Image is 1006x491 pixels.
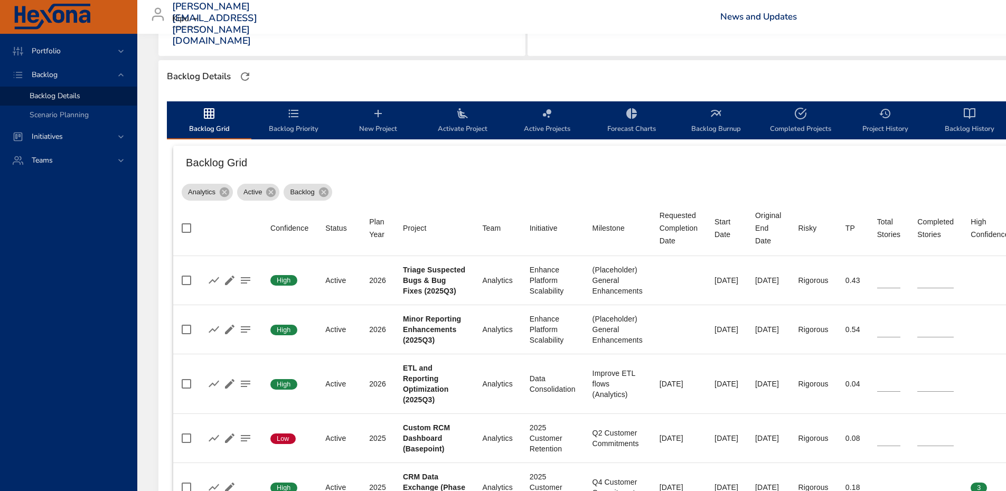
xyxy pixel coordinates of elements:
span: Active Projects [511,107,583,135]
span: High [270,380,297,389]
span: Analytics [182,187,222,197]
div: Active [325,433,352,443]
div: Analytics [482,379,512,389]
span: Backlog [23,70,66,80]
div: Enhance Platform Scalability [530,265,576,296]
div: Total Stories [877,215,901,241]
div: Backlog Details [164,68,234,85]
div: Active [325,379,352,389]
span: New Project [342,107,414,135]
span: Activate Project [427,107,499,135]
div: Rigorous [798,433,829,443]
div: Status [325,222,347,234]
div: Sort [403,222,427,234]
div: Sort [270,222,308,234]
b: Custom RCM Dashboard (Basepoint) [403,423,450,453]
span: Backlog Priority [258,107,330,135]
div: Analytics [482,275,512,286]
button: Show Burnup [206,430,222,446]
div: Improve ETL flows (Analytics) [593,368,643,400]
div: [DATE] [660,433,698,443]
span: Team [482,222,512,234]
div: Sort [593,222,625,234]
span: Active [237,187,268,197]
button: Refresh Page [237,69,253,84]
div: Sort [369,215,386,241]
div: [DATE] [755,324,781,335]
div: TP [845,222,855,234]
div: Enhance Platform Scalability [530,314,576,345]
div: Sort [755,209,781,247]
span: Original End Date [755,209,781,247]
span: Project [403,222,466,234]
a: News and Updates [720,11,797,23]
span: Completed Projects [765,107,836,135]
span: Forecast Charts [596,107,667,135]
div: (Placeholder) General Enhancements [593,265,643,296]
div: Sort [845,222,855,234]
div: (Placeholder) General Enhancements [593,314,643,345]
div: [DATE] [714,275,738,286]
div: Confidence [270,222,308,234]
div: 2025 [369,433,386,443]
div: Initiative [530,222,558,234]
span: Teams [23,155,61,165]
button: Project Notes [238,376,253,392]
div: Team [482,222,501,234]
div: 2025 Customer Retention [530,422,576,454]
b: Minor Reporting Enhancements (2025Q3) [403,315,461,344]
button: Project Notes [238,322,253,337]
div: Q2 Customer Commitments [593,428,643,449]
b: Triage Suspected Bugs & Bug Fixes (2025Q3) [403,266,465,295]
div: Active [325,324,352,335]
button: Show Burnup [206,272,222,288]
div: Data Consolidation [530,373,576,394]
div: Sort [482,222,501,234]
div: Active [237,184,279,201]
div: Sort [917,215,954,241]
div: Sort [530,222,558,234]
button: Show Burnup [206,376,222,392]
img: Hexona [13,4,92,30]
button: Edit Project Details [222,376,238,392]
div: [DATE] [755,433,781,443]
div: Rigorous [798,275,829,286]
div: Sort [798,222,817,234]
div: [DATE] [714,324,738,335]
span: Backlog History [934,107,1005,135]
div: Sort [660,209,698,247]
div: 2026 [369,275,386,286]
span: Scenario Planning [30,110,89,120]
div: Rigorous [798,324,829,335]
span: Milestone [593,222,643,234]
div: Sort [325,222,347,234]
div: Active [325,275,352,286]
span: Completed Stories [917,215,954,241]
span: TP [845,222,860,234]
div: 0.54 [845,324,860,335]
div: [DATE] [755,379,781,389]
button: Show Burnup [206,322,222,337]
span: 0 [971,276,987,285]
b: ETL and Reporting Optimization (2025Q3) [403,364,449,404]
span: Project History [849,107,921,135]
span: Status [325,222,352,234]
span: Risky [798,222,829,234]
span: 0 [971,434,987,443]
span: Low [270,434,296,443]
span: Start Date [714,215,738,241]
div: Analytics [482,324,512,335]
span: Backlog Burnup [680,107,752,135]
div: Backlog [284,184,332,201]
span: Initiative [530,222,576,234]
button: Edit Project Details [222,430,238,446]
div: Requested Completion Date [660,209,698,247]
div: Plan Year [369,215,386,241]
div: Kipu [172,11,202,27]
button: Project Notes [238,430,253,446]
span: Backlog Grid [173,107,245,135]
